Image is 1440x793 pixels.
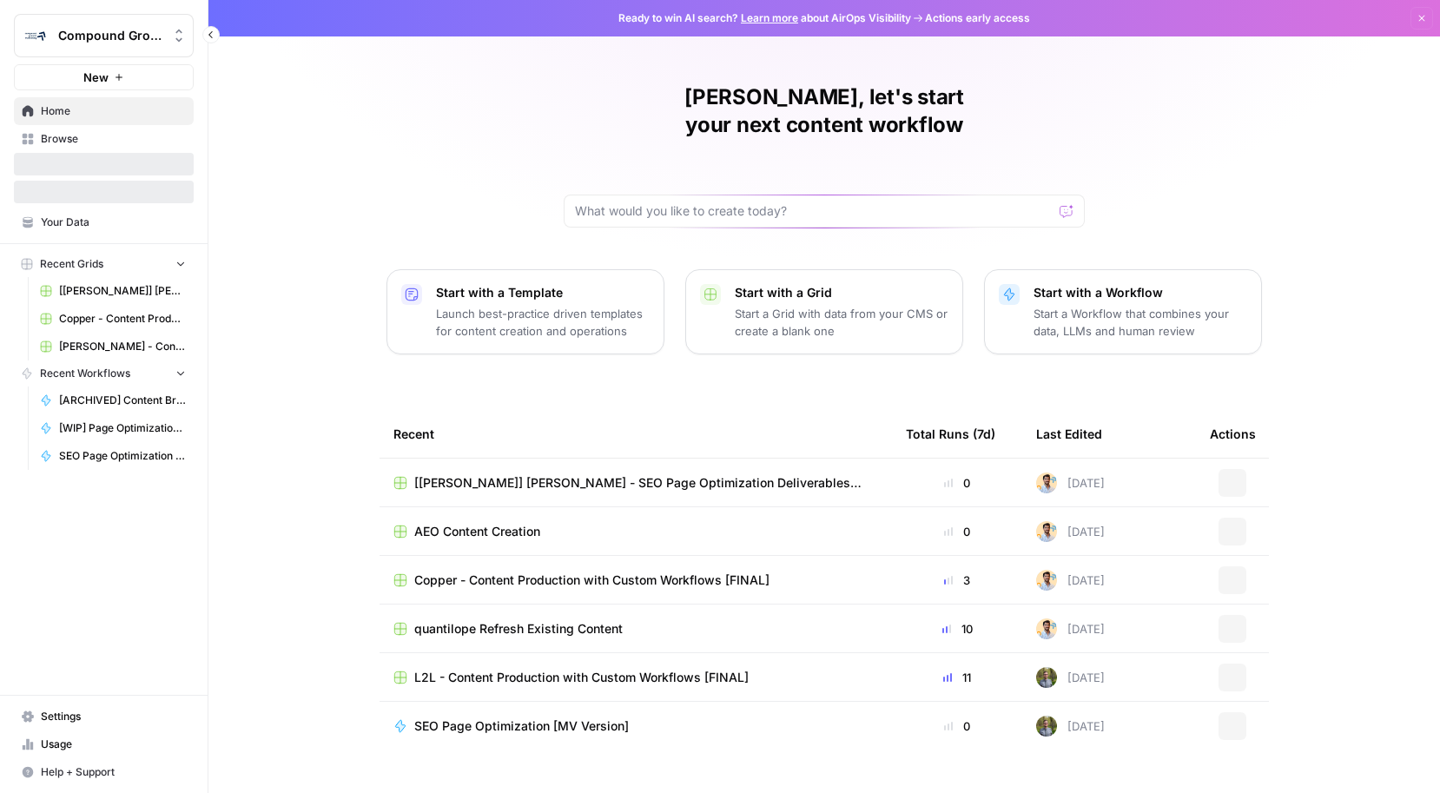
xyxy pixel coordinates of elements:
div: [DATE] [1036,618,1105,639]
span: Help + Support [41,764,186,780]
img: lbvmmv95rfn6fxquksmlpnk8be0v [1036,570,1057,591]
span: L2L - Content Production with Custom Workflows [FINAL] [414,669,749,686]
button: New [14,64,194,90]
span: Recent Grids [40,256,103,272]
a: quantilope Refresh Existing Content [393,620,878,638]
span: quantilope Refresh Existing Content [414,620,623,638]
a: Learn more [741,11,798,24]
img: lbvmmv95rfn6fxquksmlpnk8be0v [1036,521,1057,542]
p: Start with a Grid [735,284,948,301]
div: 0 [906,474,1008,492]
div: Total Runs (7d) [906,410,995,458]
div: [DATE] [1036,667,1105,688]
button: Recent Grids [14,251,194,277]
span: Recent Workflows [40,366,130,381]
span: Your Data [41,215,186,230]
div: Actions [1210,410,1256,458]
span: Compound Growth [58,27,163,44]
a: Settings [14,703,194,730]
a: Home [14,97,194,125]
p: Start a Workflow that combines your data, LLMs and human review [1034,305,1247,340]
span: SEO Page Optimization [MV Version] [59,448,186,464]
h1: [PERSON_NAME], let's start your next content workflow [564,83,1085,139]
button: Start with a GridStart a Grid with data from your CMS or create a blank one [685,269,963,354]
button: Start with a TemplateLaunch best-practice driven templates for content creation and operations [386,269,664,354]
div: [DATE] [1036,716,1105,737]
p: Start with a Template [436,284,650,301]
span: Copper - Content Production with Custom Workflows [FINAL] [414,572,770,589]
img: ir1ty8mf6kvc1hjjoy03u9yxuew8 [1036,716,1057,737]
a: [[PERSON_NAME]] [PERSON_NAME] - SEO Page Optimization Deliverables [FINAL] [393,474,878,492]
div: [DATE] [1036,521,1105,542]
span: [ARCHIVED] Content Briefs w. Knowledge Base - INCOMPLETE [59,393,186,408]
a: AEO Content Creation [393,523,878,540]
a: Browse [14,125,194,153]
a: Usage [14,730,194,758]
span: [PERSON_NAME] - Content Producton with Custom Workflows [FINAL] [59,339,186,354]
img: lbvmmv95rfn6fxquksmlpnk8be0v [1036,618,1057,639]
div: [DATE] [1036,570,1105,591]
p: Start a Grid with data from your CMS or create a blank one [735,305,948,340]
input: What would you like to create today? [575,202,1053,220]
span: AEO Content Creation [414,523,540,540]
span: [[PERSON_NAME]] [PERSON_NAME] - SEO Page Optimization Deliverables [FINAL] [59,283,186,299]
img: lbvmmv95rfn6fxquksmlpnk8be0v [1036,472,1057,493]
button: Recent Workflows [14,360,194,387]
img: Compound Growth Logo [20,20,51,51]
span: SEO Page Optimization [MV Version] [414,717,629,735]
span: Browse [41,131,186,147]
button: Start with a WorkflowStart a Workflow that combines your data, LLMs and human review [984,269,1262,354]
div: Last Edited [1036,410,1102,458]
img: ir1ty8mf6kvc1hjjoy03u9yxuew8 [1036,667,1057,688]
p: Launch best-practice driven templates for content creation and operations [436,305,650,340]
a: Copper - Content Production with Custom Workflows [FINAL] [32,305,194,333]
span: Home [41,103,186,119]
a: [[PERSON_NAME]] [PERSON_NAME] - SEO Page Optimization Deliverables [FINAL] [32,277,194,305]
span: Copper - Content Production with Custom Workflows [FINAL] [59,311,186,327]
div: 3 [906,572,1008,589]
p: Start with a Workflow [1034,284,1247,301]
a: [ARCHIVED] Content Briefs w. Knowledge Base - INCOMPLETE [32,387,194,414]
span: New [83,69,109,86]
button: Workspace: Compound Growth [14,14,194,57]
a: Copper - Content Production with Custom Workflows [FINAL] [393,572,878,589]
a: [WIP] Page Optimization for URL in Staging [32,414,194,442]
a: SEO Page Optimization [MV Version] [32,442,194,470]
span: Actions early access [925,10,1030,26]
span: [WIP] Page Optimization for URL in Staging [59,420,186,436]
a: SEO Page Optimization [MV Version] [393,717,878,735]
div: 11 [906,669,1008,686]
div: Recent [393,410,878,458]
span: [[PERSON_NAME]] [PERSON_NAME] - SEO Page Optimization Deliverables [FINAL] [414,474,878,492]
a: [PERSON_NAME] - Content Producton with Custom Workflows [FINAL] [32,333,194,360]
span: Usage [41,737,186,752]
span: Settings [41,709,186,724]
button: Help + Support [14,758,194,786]
span: Ready to win AI search? about AirOps Visibility [618,10,911,26]
a: L2L - Content Production with Custom Workflows [FINAL] [393,669,878,686]
div: 0 [906,717,1008,735]
a: Your Data [14,208,194,236]
div: [DATE] [1036,472,1105,493]
div: 0 [906,523,1008,540]
div: 10 [906,620,1008,638]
